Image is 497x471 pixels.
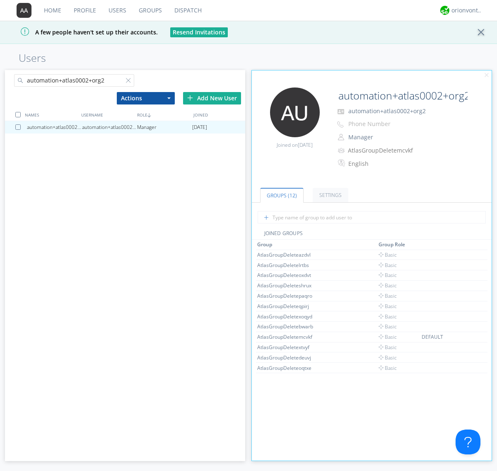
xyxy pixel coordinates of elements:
[258,211,486,223] input: Type name of group to add user to
[260,188,304,203] a: Groups (12)
[257,303,319,310] div: AtlasGroupDeleteqpirj
[14,74,134,87] input: Search users
[270,87,320,137] img: 373638.png
[257,313,319,320] div: AtlasGroupDeletexoqyd
[379,333,397,340] span: Basic
[6,28,158,36] span: A few people haven't set up their accounts.
[379,323,397,330] span: Basic
[192,121,207,134] span: [DATE]
[187,95,193,101] img: plus.svg
[252,230,492,240] div: JOINED GROUPS
[257,282,319,289] div: AtlasGroupDeleteshrux
[5,121,245,134] a: automation+atlas0002+org2automation+atlas0002+org2Manager[DATE]
[79,109,135,121] div: USERNAME
[183,92,241,104] div: Add New User
[451,6,483,15] div: orionvontas+atlas+automation+org2
[379,251,397,258] span: Basic
[298,141,313,148] span: [DATE]
[135,109,191,121] div: ROLE
[137,121,192,134] div: Manager
[379,354,397,361] span: Basic
[379,272,397,279] span: Basic
[170,27,228,37] button: Resend Invitations
[338,158,346,168] img: In groups with Translation enabled, this user's messages will be automatically translated to and ...
[379,282,397,289] span: Basic
[484,73,490,78] img: cancel.svg
[337,121,344,128] img: phone-outline.svg
[422,333,469,340] div: DEFAULT
[456,430,480,454] iframe: Toggle Customer Support
[257,323,319,330] div: AtlasGroupDeletebwarb
[420,240,470,250] th: Toggle SortBy
[348,146,417,155] div: AtlasGroupDeletemcvkf
[348,107,426,115] span: automation+atlas0002+org2
[379,344,397,351] span: Basic
[313,188,348,202] a: Settings
[277,141,313,148] span: Joined on
[338,145,346,156] img: icon-alert-users-thin-outline.svg
[379,292,397,299] span: Basic
[191,109,247,121] div: JOINED
[440,6,449,15] img: 29d36aed6fa347d5a1537e7736e6aa13
[345,131,428,143] button: Manager
[257,251,319,258] div: AtlasGroupDeleteazdvl
[257,333,319,340] div: AtlasGroupDeletemcvkf
[257,354,319,361] div: AtlasGroupDeletedeuvj
[82,121,137,134] div: automation+atlas0002+org2
[338,134,344,141] img: person-outline.svg
[257,364,319,371] div: AtlasGroupDeleteoqtxe
[27,121,82,134] div: automation+atlas0002+org2
[23,109,79,121] div: NAMES
[335,87,469,104] input: Name
[257,262,319,269] div: AtlasGroupDeletelrtbs
[117,92,175,104] button: Actions
[257,292,319,299] div: AtlasGroupDeletepaqro
[379,262,397,269] span: Basic
[379,364,397,371] span: Basic
[17,3,31,18] img: 373638.png
[256,240,377,250] th: Toggle SortBy
[257,272,319,279] div: AtlasGroupDeleteoxdvt
[348,160,417,168] div: English
[377,240,420,250] th: Toggle SortBy
[379,313,397,320] span: Basic
[257,344,319,351] div: AtlasGroupDeletextvyf
[379,303,397,310] span: Basic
